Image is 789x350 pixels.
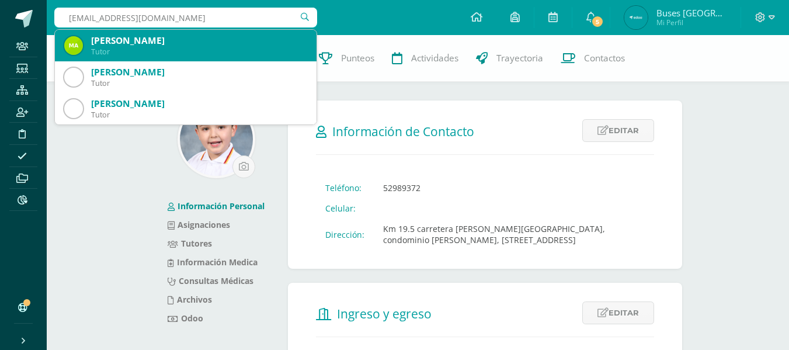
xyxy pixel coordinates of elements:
[168,313,203,324] a: Odoo
[91,34,307,47] div: [PERSON_NAME]
[337,306,432,322] span: Ingreso y egreso
[496,52,543,64] span: Trayectoria
[656,18,727,27] span: Mi Perfil
[168,219,230,230] a: Asignaciones
[332,123,474,140] span: Información de Contacto
[582,302,654,324] a: Editar
[168,238,212,249] a: Tutores
[54,8,317,27] input: Busca un usuario...
[316,178,374,198] td: Teléfono:
[656,7,727,19] span: Buses [GEOGRAPHIC_DATA]
[316,219,374,250] td: Dirección:
[180,103,253,176] img: eabdb64b8349d75b287ecc3093decd30.png
[168,257,258,268] a: Información Medica
[467,35,552,82] a: Trayectoria
[168,200,265,212] a: Información Personal
[383,35,467,82] a: Actividades
[374,219,654,250] td: Km 19.5 carretera [PERSON_NAME][GEOGRAPHIC_DATA], condominio [PERSON_NAME], [STREET_ADDRESS]
[168,275,253,286] a: Consultas Médicas
[316,198,374,219] td: Celular:
[168,294,212,305] a: Archivos
[591,15,604,28] span: 5
[374,178,654,198] td: 52989372
[411,52,458,64] span: Actividades
[310,35,383,82] a: Punteos
[64,36,83,55] img: 6c11d6a768e2f707a04a6afbc0ef5423.png
[64,99,83,118] img: 5108a7a4bbc71b42aa2f8dd77714d353.png
[624,6,648,29] img: fc6c33b0aa045aa3213aba2fdb094e39.png
[91,78,307,88] div: Tutor
[582,119,654,142] a: Editar
[91,66,307,78] div: [PERSON_NAME]
[552,35,634,82] a: Contactos
[91,110,307,120] div: Tutor
[584,52,625,64] span: Contactos
[91,98,307,110] div: [PERSON_NAME]
[91,47,307,57] div: Tutor
[64,68,83,86] img: 5a08f4259d2bb1897d50f1a9c16b7284.png
[341,52,374,64] span: Punteos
